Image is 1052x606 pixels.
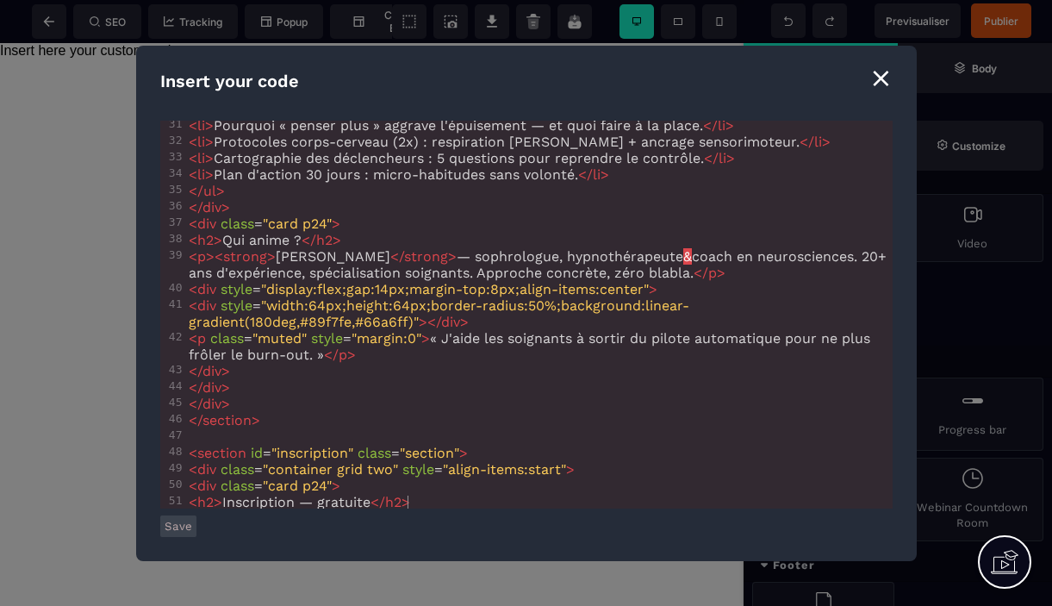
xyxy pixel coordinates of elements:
[419,314,441,330] span: ></
[189,379,202,396] span: </
[197,478,216,494] span: div
[339,347,347,363] span: p
[197,216,216,232] span: div
[402,461,434,478] span: style
[202,363,221,379] span: div
[205,117,214,134] span: >
[251,445,263,461] span: id
[160,412,185,425] div: 46
[160,70,893,93] div: Insert your code
[385,494,402,510] span: h2
[332,478,340,494] span: >
[189,150,735,166] span: Cartographie des déclencheurs : 5 questions pour reprendre le contrôle.
[189,445,197,461] span: <
[869,61,893,94] div: ⨯
[402,494,410,510] span: >
[202,379,221,396] span: div
[189,183,203,199] span: </
[189,297,689,330] span: "width:64px;height:64px;border-radius:50%;background:linear-gradient(180deg,#89f7fe,#66a6ff)"
[221,216,254,232] span: class
[221,281,252,297] span: style
[189,281,197,297] span: <
[197,117,205,134] span: li
[197,330,206,347] span: p
[261,281,649,297] span: "display:flex;gap:14px;margin-top:8px;align-items:center"
[189,248,891,281] span: [PERSON_NAME] — sophrologue, hypnothérapeute coach en neurosciences. 20+ ans d'expérience, spécia...
[400,445,459,461] span: "section"
[189,445,468,461] span: = =
[197,494,214,510] span: h2
[814,134,822,150] span: li
[459,445,468,461] span: >
[160,248,185,261] div: 39
[189,166,609,183] span: Plan d'action 30 jours : micro-habitudes sans volonté.
[189,150,197,166] span: <
[160,281,185,294] div: 40
[347,347,356,363] span: >
[160,150,185,163] div: 33
[221,379,230,396] span: >
[160,134,185,147] div: 32
[197,232,214,248] span: h2
[252,330,307,347] span: "muted"
[160,494,185,507] div: 51
[197,461,216,478] span: div
[205,166,214,183] span: >
[421,330,430,347] span: >
[189,216,197,232] span: <
[202,199,221,216] span: div
[704,150,719,166] span: </
[221,478,254,494] span: class
[197,166,205,183] span: li
[160,396,185,409] div: 45
[205,150,214,166] span: >
[202,396,221,412] span: div
[390,248,404,265] span: </
[189,117,734,134] span: Pourquoi « penser plus » aggrave l'épuisement — et quoi faire à la place.
[197,248,206,265] span: p
[160,363,185,376] div: 43
[302,232,316,248] span: </
[189,134,197,150] span: <
[205,134,214,150] span: >
[189,232,341,248] span: Qui anime ?
[197,445,246,461] span: section
[252,412,260,428] span: >
[725,117,734,134] span: >
[717,265,725,281] span: >
[189,461,575,478] span: = =
[221,396,230,412] span: >
[800,134,814,150] span: </
[332,216,340,232] span: >
[352,330,421,347] span: "margin:0"
[160,216,185,228] div: 37
[189,117,197,134] span: <
[189,478,197,494] span: <
[160,166,185,179] div: 34
[189,363,202,379] span: </
[593,166,601,183] span: li
[578,166,593,183] span: </
[160,515,196,537] button: Save
[160,461,185,474] div: 49
[160,445,185,458] div: 48
[197,150,205,166] span: li
[601,166,609,183] span: >
[404,248,448,265] span: strong
[189,330,197,347] span: <
[263,461,398,478] span: "container grid two"
[822,134,831,150] span: >
[189,412,202,428] span: </
[683,248,692,265] span: &
[197,281,216,297] span: div
[160,199,185,212] div: 36
[649,281,657,297] span: >
[441,314,460,330] span: div
[160,117,185,130] div: 31
[718,117,725,134] span: li
[189,281,657,297] span: =
[316,232,333,248] span: h2
[694,265,708,281] span: </
[189,461,197,478] span: <
[197,134,205,150] span: li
